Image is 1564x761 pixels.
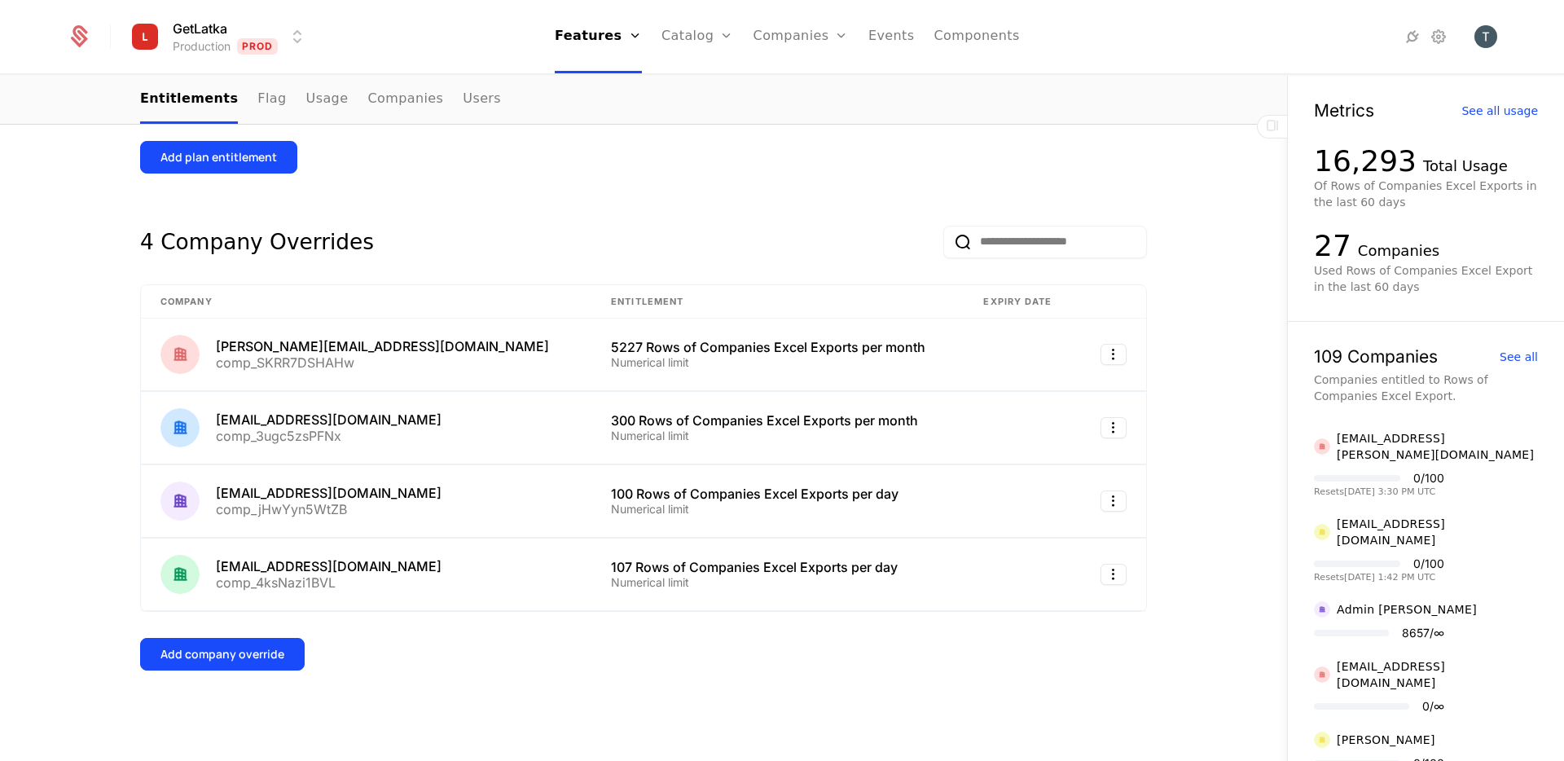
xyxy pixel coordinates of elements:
div: comp_SKRR7DSHAHw [216,356,549,369]
button: Select environment [130,19,308,55]
div: 27 [1314,230,1351,262]
div: [EMAIL_ADDRESS][DOMAIN_NAME] [1337,658,1538,691]
div: Admin [PERSON_NAME] [1337,601,1477,618]
div: comp_3ugc5zsPFNx [216,429,442,442]
div: 4 Company Overrides [140,226,374,258]
a: Users [463,76,501,124]
div: [PERSON_NAME] [1337,732,1435,748]
div: 107 Rows of Companies Excel Exports per day [611,561,944,574]
div: 100 Rows of Companies Excel Exports per day [611,487,944,500]
div: Metrics [1314,102,1374,119]
button: Select action [1101,490,1127,512]
div: Numerical limit [611,430,944,442]
button: Select action [1101,344,1127,365]
a: Companies [367,76,443,124]
img: MMoyer@spectrumequity.com [160,408,200,447]
div: Resets [DATE] 1:42 PM UTC [1314,573,1444,582]
div: Numerical limit [611,504,944,515]
div: Numerical limit [611,357,944,368]
img: Andrew Byeun [1314,732,1330,748]
img: Tsovak Harutyunyan [1474,25,1497,48]
a: Usage [306,76,349,124]
img: tsovakwork@gmail.com [160,482,200,521]
button: Open user button [1474,25,1497,48]
img: alexisfrith@gmail.com [1314,666,1330,683]
button: Add plan entitlement [140,141,297,174]
th: Entitlement [591,285,964,319]
div: Resets [DATE] 3:30 PM UTC [1314,487,1444,496]
div: comp_jHwYyn5WtZB [216,503,442,516]
div: comp_4ksNazi1BVL [216,576,442,589]
div: Companies [1358,240,1439,262]
div: Production [173,38,231,55]
div: 0 / 100 [1413,473,1444,484]
nav: Main [140,76,1147,124]
span: Prod [237,38,279,55]
div: 109 Companies [1314,348,1438,365]
div: [EMAIL_ADDRESS][DOMAIN_NAME] [216,413,442,426]
img: arippy@janney.com [1314,438,1330,455]
div: [PERSON_NAME][EMAIL_ADDRESS][DOMAIN_NAME] [216,340,549,353]
img: GetLatka [125,17,165,56]
div: 8657 / ∞ [1402,627,1444,639]
th: Expiry date [964,285,1077,319]
div: 5227 Rows of Companies Excel Exports per month [611,341,944,354]
div: Of Rows of Companies Excel Exports in the last 60 days [1314,178,1538,210]
a: Settings [1429,27,1448,46]
div: Used Rows of Companies Excel Export in the last 60 days [1314,262,1538,295]
a: Entitlements [140,76,238,124]
div: Numerical limit [611,577,944,588]
img: abloom91@gmail.com [1314,524,1330,540]
div: See all [1500,351,1538,363]
button: Select action [1101,564,1127,585]
img: mattocks@l2v.com [160,335,200,374]
div: [EMAIL_ADDRESS][DOMAIN_NAME] [216,486,442,499]
div: 300 Rows of Companies Excel Exports per month [611,414,944,427]
th: Company [141,285,591,319]
div: Companies entitled to Rows of Companies Excel Export. [1314,372,1538,404]
div: 0 / ∞ [1422,701,1444,712]
button: Select action [1101,417,1127,438]
div: See all usage [1461,105,1538,117]
div: Total Usage [1423,155,1508,178]
span: GetLatka [173,19,227,38]
div: 0 / 100 [1413,558,1444,570]
div: Add company override [160,646,284,662]
button: Add company override [140,638,305,671]
div: Add plan entitlement [160,149,277,165]
a: Integrations [1403,27,1422,46]
div: [EMAIL_ADDRESS][DOMAIN_NAME] [1337,516,1538,548]
img: Admin Latka [1314,601,1330,618]
a: Flag [257,76,286,124]
ul: Choose Sub Page [140,76,501,124]
div: [EMAIL_ADDRESS][PERSON_NAME][DOMAIN_NAME] [1337,430,1538,463]
img: tsovaktestlatka@mailinator.com [160,555,200,594]
div: 16,293 [1314,145,1417,178]
div: [EMAIL_ADDRESS][DOMAIN_NAME] [216,560,442,573]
